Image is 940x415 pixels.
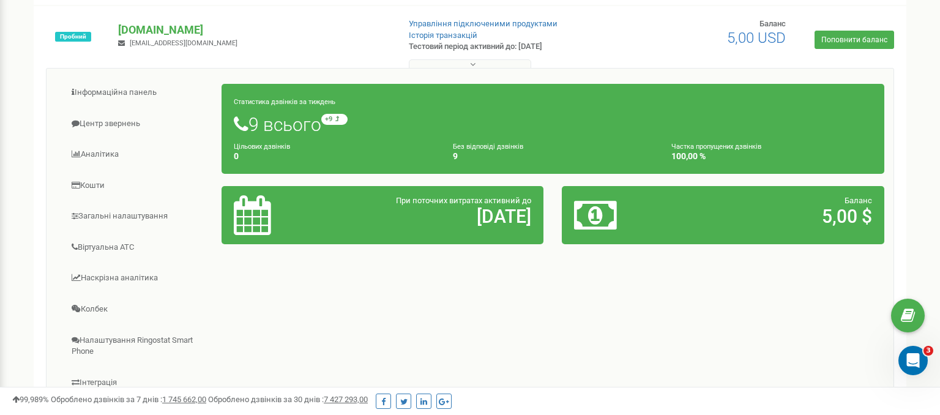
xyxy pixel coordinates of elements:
u: 7 427 293,00 [324,395,368,404]
span: Баланс [759,19,786,28]
a: Колбек [56,294,222,324]
small: Без відповіді дзвінків [453,143,523,151]
span: Пробний [55,32,91,42]
span: 3 [923,346,933,356]
iframe: Intercom live chat [898,346,928,375]
small: +9 [321,114,348,125]
span: Баланс [845,196,872,205]
a: Історія транзакцій [409,31,477,40]
small: Цільових дзвінків [234,143,290,151]
span: Оброблено дзвінків за 30 днів : [208,395,368,404]
span: Оброблено дзвінків за 7 днів : [51,395,206,404]
span: [EMAIL_ADDRESS][DOMAIN_NAME] [130,39,237,47]
a: Інформаційна панель [56,78,222,108]
a: Інтеграція [56,368,222,398]
a: Управління підключеними продуктами [409,19,558,28]
a: Аналiтика [56,140,222,170]
p: Тестовий період активний до: [DATE] [409,41,607,53]
h2: 5,00 $ [680,206,872,226]
small: Частка пропущених дзвінків [671,143,761,151]
a: Налаштування Ringostat Smart Phone [56,326,222,367]
p: [DOMAIN_NAME] [118,22,389,38]
a: Віртуальна АТС [56,233,222,263]
a: Кошти [56,171,222,201]
a: Наскрізна аналітика [56,263,222,293]
u: 1 745 662,00 [162,395,206,404]
span: 5,00 USD [727,29,786,47]
a: Поповнити баланс [815,31,894,49]
h4: 9 [453,152,654,161]
span: При поточних витратах активний до [396,196,531,205]
h2: [DATE] [339,206,531,226]
a: Загальні налаштування [56,201,222,231]
a: Центр звернень [56,109,222,139]
h4: 0 [234,152,435,161]
small: Статистика дзвінків за тиждень [234,98,335,106]
h4: 100,00 % [671,152,872,161]
h1: 9 всього [234,114,872,135]
span: 99,989% [12,395,49,404]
